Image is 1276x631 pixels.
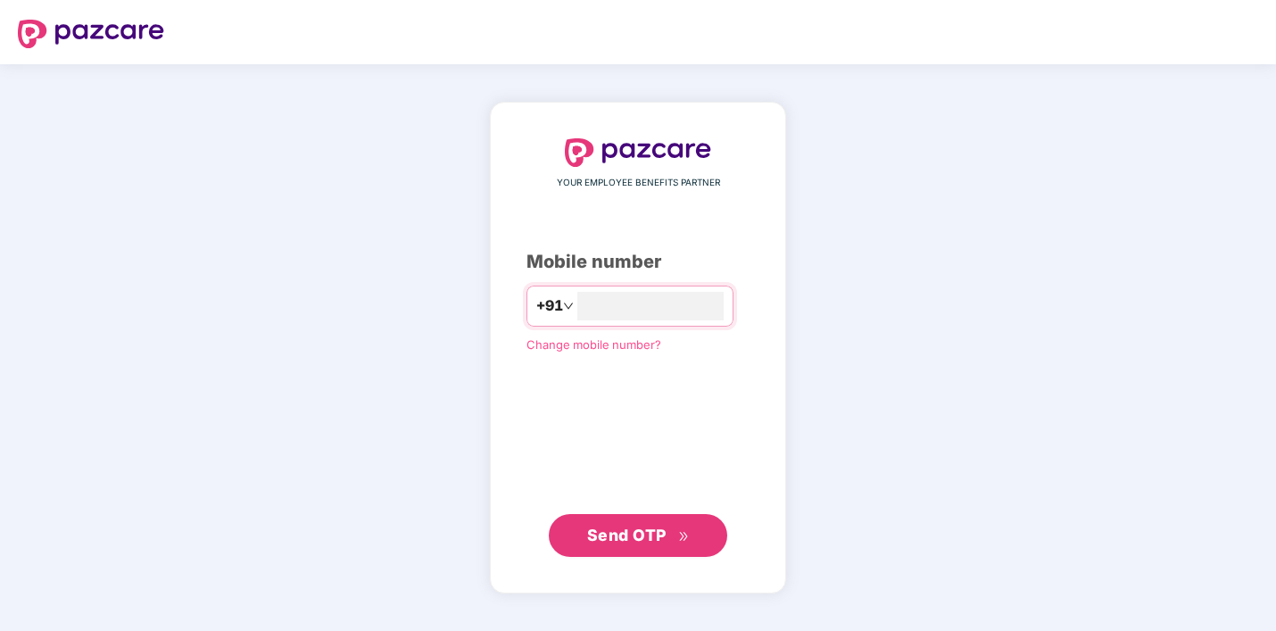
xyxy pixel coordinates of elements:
[536,295,563,317] span: +91
[18,20,164,48] img: logo
[587,526,667,544] span: Send OTP
[526,248,750,276] div: Mobile number
[526,337,661,352] a: Change mobile number?
[557,176,720,190] span: YOUR EMPLOYEE BENEFITS PARTNER
[565,138,711,167] img: logo
[549,514,727,557] button: Send OTPdouble-right
[563,301,574,311] span: down
[678,531,690,543] span: double-right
